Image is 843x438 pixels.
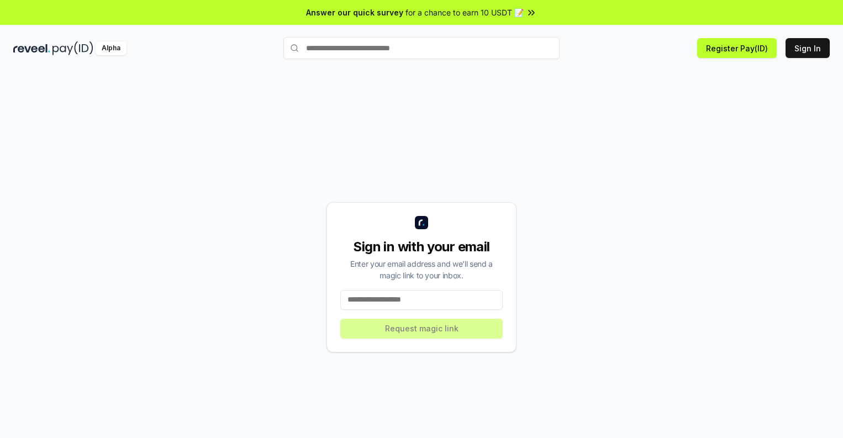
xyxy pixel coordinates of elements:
div: Sign in with your email [340,238,503,256]
span: for a chance to earn 10 USDT 📝 [405,7,524,18]
span: Answer our quick survey [306,7,403,18]
img: reveel_dark [13,41,50,55]
img: logo_small [415,216,428,229]
div: Enter your email address and we’ll send a magic link to your inbox. [340,258,503,281]
img: pay_id [52,41,93,55]
div: Alpha [96,41,127,55]
button: Register Pay(ID) [697,38,777,58]
button: Sign In [786,38,830,58]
